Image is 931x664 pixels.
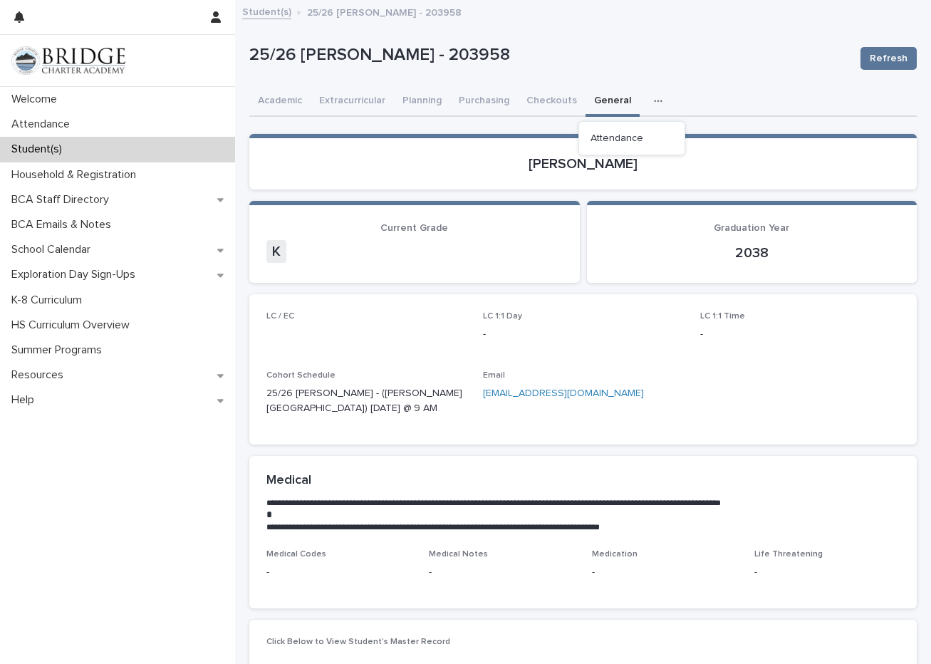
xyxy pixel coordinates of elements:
span: Refresh [870,51,907,66]
a: [EMAIL_ADDRESS][DOMAIN_NAME] [483,388,644,398]
span: Life Threatening [754,550,823,559]
p: K-8 Curriculum [6,294,93,307]
p: Welcome [6,93,68,106]
p: Help [6,393,46,407]
p: BCA Staff Directory [6,193,120,207]
p: BCA Emails & Notes [6,218,123,232]
span: Medical Codes [266,550,326,559]
p: - [266,565,412,580]
p: 25/26 [PERSON_NAME] - 203958 [249,45,849,66]
p: Student(s) [6,142,73,156]
span: Graduation Year [714,223,789,233]
p: Exploration Day Sign-Ups [6,268,147,281]
button: Planning [394,87,450,117]
button: Academic [249,87,311,117]
p: - [700,327,900,342]
span: LC 1:1 Time [700,312,745,321]
p: 25/26 [PERSON_NAME] - ([PERSON_NAME][GEOGRAPHIC_DATA]) [DATE] @ 9 AM [266,386,466,416]
p: - [429,565,574,580]
button: Refresh [860,47,917,70]
a: Student(s) [242,3,291,19]
span: LC 1:1 Day [483,312,522,321]
p: - [754,565,900,580]
p: Attendance [6,118,81,131]
p: - [592,565,737,580]
span: Email [483,371,505,380]
p: Household & Registration [6,168,147,182]
span: LC / EC [266,312,294,321]
span: Cohort Schedule [266,371,336,380]
button: Purchasing [450,87,518,117]
p: [PERSON_NAME] [266,155,900,172]
span: K [266,240,286,263]
p: Resources [6,368,75,382]
span: Current Grade [380,223,448,233]
p: HS Curriculum Overview [6,318,141,332]
p: School Calendar [6,243,102,256]
span: Attendance [591,133,643,143]
p: - [483,327,682,342]
p: 25/26 [PERSON_NAME] - 203958 [307,4,462,19]
span: Medical Notes [429,550,488,559]
p: Summer Programs [6,343,113,357]
h2: Medical [266,473,311,489]
button: General [586,87,640,117]
button: Extracurricular [311,87,394,117]
span: Click Below to View Student's Master Record [266,638,450,646]
img: V1C1m3IdTEidaUdm9Hs0 [11,46,125,75]
button: Checkouts [518,87,586,117]
span: Medication [592,550,638,559]
p: 2038 [604,244,900,261]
